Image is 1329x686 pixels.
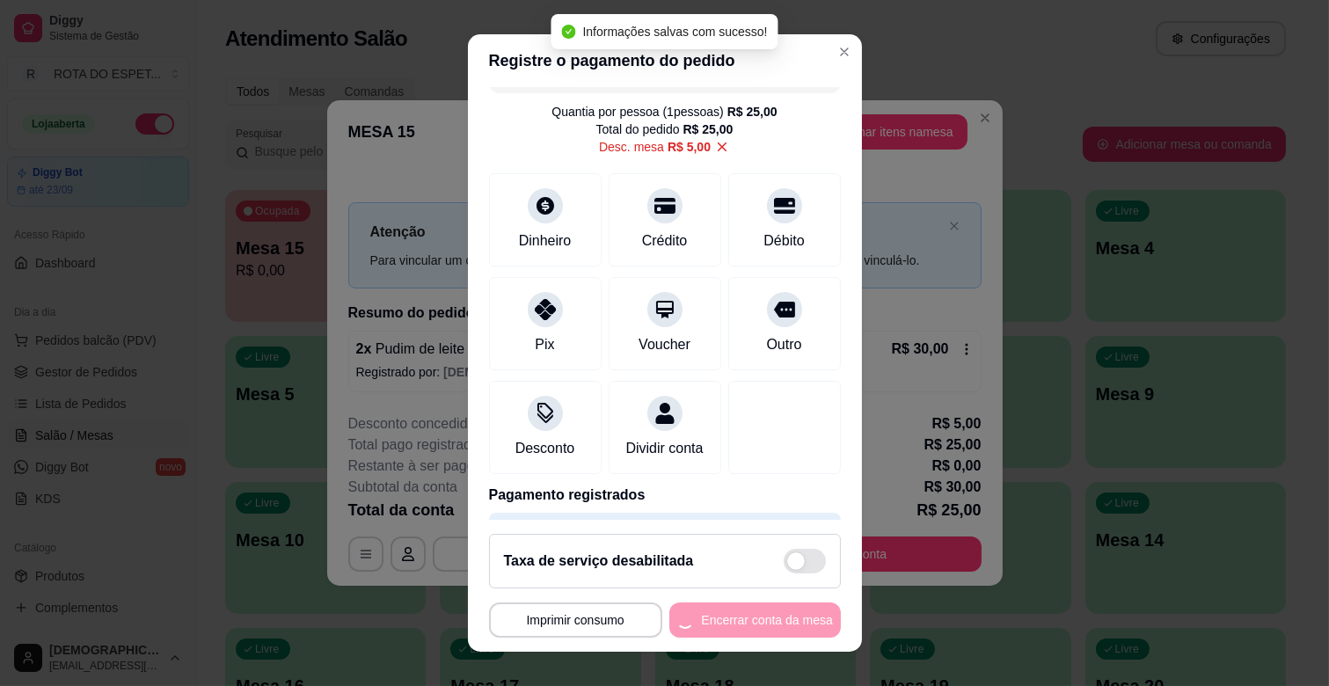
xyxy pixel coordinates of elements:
span: check-circle [561,25,575,39]
p: Pagamento registrados [489,485,841,506]
span: R$ 5,00 [668,138,711,156]
button: Close [830,38,858,66]
button: Imprimir consumo [489,602,662,638]
div: Dinheiro [519,230,572,252]
div: Outro [766,334,801,355]
div: Voucher [639,334,690,355]
div: Pix [535,334,554,355]
div: Crédito [642,230,688,252]
p: Desc. mesa [599,138,711,156]
div: Quantia por pessoa ( 1 pessoas) [551,103,777,120]
div: Desconto [515,438,575,459]
span: Informações salvas com sucesso! [582,25,767,39]
h2: Taxa de serviço desabilitada [504,551,694,572]
div: Total do pedido [596,120,734,138]
header: Registre o pagamento do pedido [468,34,862,87]
div: R$ 25,00 [727,103,778,120]
div: Débito [763,230,804,252]
div: Dividir conta [625,438,703,459]
div: R$ 25,00 [683,120,734,138]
